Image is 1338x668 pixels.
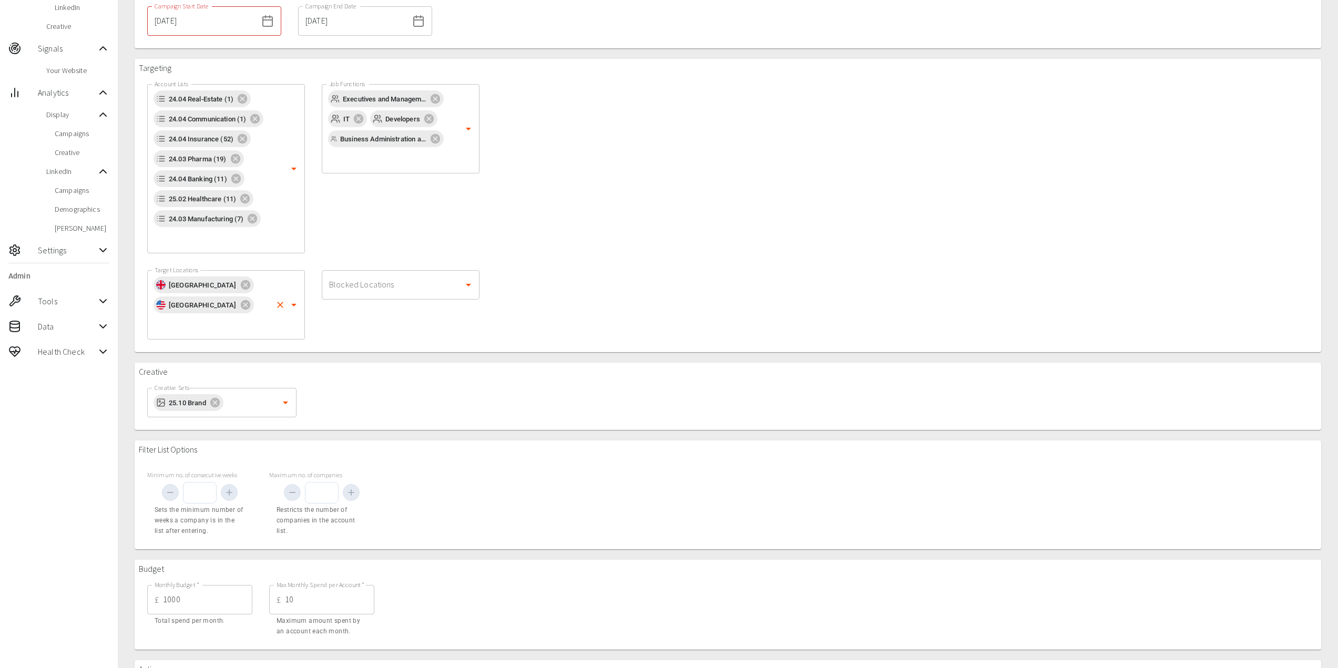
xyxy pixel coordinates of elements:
[287,297,301,312] button: Open
[154,90,251,107] div: 24.04 Real-Estate (1)
[278,395,293,410] button: Open
[154,110,263,127] div: 24.04 Communication (1)
[162,173,233,185] span: 24.04 Banking (11)
[155,383,190,392] label: Creative Sets
[55,185,109,196] span: Campaigns
[139,367,168,377] h3: Creative
[155,79,188,88] label: Account Lists
[154,130,251,147] div: 24.04 Insurance (52)
[277,580,364,589] label: Max Monthly Spend per Account
[162,397,212,409] span: 25.10 Brand
[55,2,109,13] span: LinkedIn
[162,113,252,125] span: 24.04 Communication (1)
[461,121,476,136] button: Open
[269,470,374,480] p: Maximum no. of companies
[287,161,301,176] button: Open
[154,394,223,411] div: 25.10 Brand
[328,130,444,147] div: Business Administration and Procurement
[139,445,197,455] h3: Filter List Options
[162,153,233,165] span: 24.03 Pharma (19)
[162,279,243,291] span: [GEOGRAPHIC_DATA]
[277,505,367,537] p: Restricts the number of companies in the account list.
[155,505,245,537] p: Sets the minimum number of weeks a company is in the list after entering.
[298,6,408,36] input: dd/mm/yyyy
[162,133,240,145] span: 24.04 Insurance (52)
[155,580,199,589] label: Monthly Budget
[155,593,159,606] p: £
[46,166,97,177] span: LinkedIn
[156,300,166,310] img: us
[139,564,164,574] h3: Budget
[329,79,365,88] label: Job Functions
[155,265,199,274] label: Target Locations
[162,193,242,205] span: 25.02 Healthcare (11)
[154,210,261,227] div: 24.03 Manufacturing (7)
[147,470,252,480] p: Minimum no. of consecutive weeks
[46,65,109,76] span: Your Website
[328,110,367,127] div: IT
[337,113,356,125] span: IT
[277,616,367,637] p: Maximum amount spent by an account each month.
[38,345,97,358] span: Health Check
[46,109,97,120] span: Display
[379,113,426,125] span: Developers
[55,223,109,233] span: [PERSON_NAME]
[277,593,281,606] p: £
[155,2,209,11] label: Campaign Start Date
[38,42,97,55] span: Signals
[334,133,433,145] span: Business Administration and Procurement
[305,2,357,11] label: Campaign End Date
[154,170,244,187] div: 24.04 Banking (11)
[55,147,109,158] span: Creative
[162,93,240,105] span: 24.04 Real-Estate (1)
[55,204,109,214] span: Demographics
[38,295,97,307] span: Tools
[461,278,476,292] button: Open
[154,276,254,293] div: [GEOGRAPHIC_DATA]
[154,150,244,167] div: 24.03 Pharma (19)
[155,616,245,626] p: Total spend per month.
[156,280,166,290] img: gb
[162,299,243,311] span: [GEOGRAPHIC_DATA]
[139,63,171,73] h3: Targeting
[370,110,437,127] div: Developers
[38,320,97,333] span: Data
[336,93,433,105] span: Executives and Management
[154,296,254,313] div: [GEOGRAPHIC_DATA]
[38,86,97,99] span: Analytics
[46,21,109,32] span: Creative
[273,297,288,312] button: Clear
[147,6,257,36] input: dd/mm/yyyy
[328,90,444,107] div: Executives and Management
[162,213,250,225] span: 24.03 Manufacturing (7)
[38,244,97,256] span: Settings
[55,128,109,139] span: Campaigns
[154,190,253,207] div: 25.02 Healthcare (11)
